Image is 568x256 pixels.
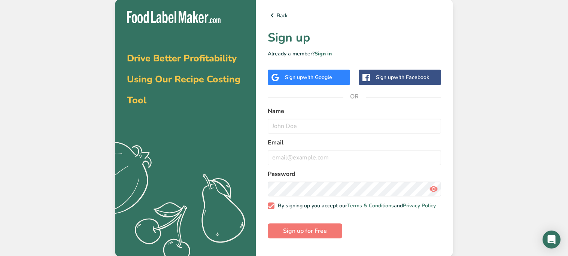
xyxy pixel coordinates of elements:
[268,107,441,116] label: Name
[285,73,332,81] div: Sign up
[315,50,332,57] a: Sign in
[394,74,429,81] span: with Facebook
[268,29,441,47] h1: Sign up
[403,202,436,209] a: Privacy Policy
[268,150,441,165] input: email@example.com
[343,85,366,108] span: OR
[274,202,436,209] span: By signing up you accept our and
[283,226,327,235] span: Sign up for Free
[303,74,332,81] span: with Google
[268,11,441,20] a: Back
[268,223,342,238] button: Sign up for Free
[127,52,240,107] span: Drive Better Profitability Using Our Recipe Costing Tool
[127,11,221,23] img: Food Label Maker
[268,138,441,147] label: Email
[376,73,429,81] div: Sign up
[347,202,394,209] a: Terms & Conditions
[268,170,441,179] label: Password
[543,231,561,249] div: Open Intercom Messenger
[268,119,441,134] input: John Doe
[268,50,441,58] p: Already a member?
